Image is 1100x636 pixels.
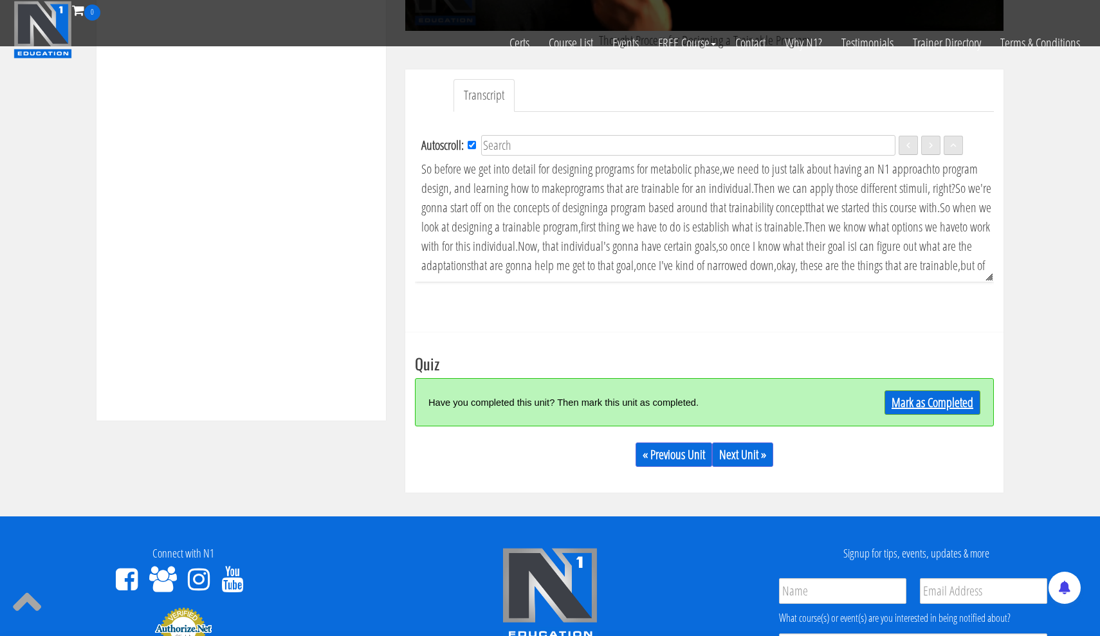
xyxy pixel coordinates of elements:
[14,1,72,59] img: n1-education
[991,21,1090,66] a: Terms & Conditions
[722,160,932,177] span: we need to just talk about having an N1 approach
[581,218,805,235] span: first thing we have to do is establish what is trainable.
[726,21,775,66] a: Contact
[719,237,854,255] span: so once I know what their goal is
[421,160,978,197] span: to program design, and learning how to make
[712,442,773,467] a: Next Unit »
[743,547,1090,560] h4: Signup for tips, events, updates & more
[779,610,1047,626] div: What course(s) or event(s) are you interested in being notified about?
[539,21,603,66] a: Course List
[603,21,648,66] a: Events
[636,442,712,467] a: « Previous Unit
[779,578,906,604] input: Name
[500,21,539,66] a: Certs
[565,179,754,197] span: programs that are trainable for an individual.
[421,160,536,177] v: So before we get into detail
[808,199,940,216] span: that we started this course with.
[920,578,1047,604] input: Email Address
[72,1,100,19] a: 0
[84,5,100,21] span: 0
[471,257,636,274] span: that are gonna help me get to that goal,
[885,390,980,415] a: Mark as Completed
[776,257,960,274] span: okay, these are the things that are trainable,
[428,388,836,416] div: Have you completed this unit? Then mark this unit as completed.
[832,21,903,66] a: Testimonials
[454,79,515,112] a: Transcript
[421,237,972,274] span: I can figure out what are the adaptations
[421,218,990,255] span: to work with for this individual.
[648,21,726,66] a: FREE Course
[636,257,776,274] span: once I've kind of narrowed down,
[481,135,895,156] input: Search
[415,355,994,372] h3: Quiz
[903,21,991,66] a: Trainer Directory
[603,199,808,216] span: a program based around that trainability concept
[518,237,719,255] span: Now, that individual's gonna have certain goals,
[421,179,991,216] span: So we're gonna start off on the concepts of designing
[10,547,357,560] h4: Connect with N1
[805,218,960,235] span: Then we know what options we have
[538,160,722,177] span: for designing programs for metabolic phase,
[421,199,991,235] span: So when we look at designing a trainable program,
[754,179,955,197] span: Then we can apply those different stimuli, right?
[775,21,832,66] a: Why N1?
